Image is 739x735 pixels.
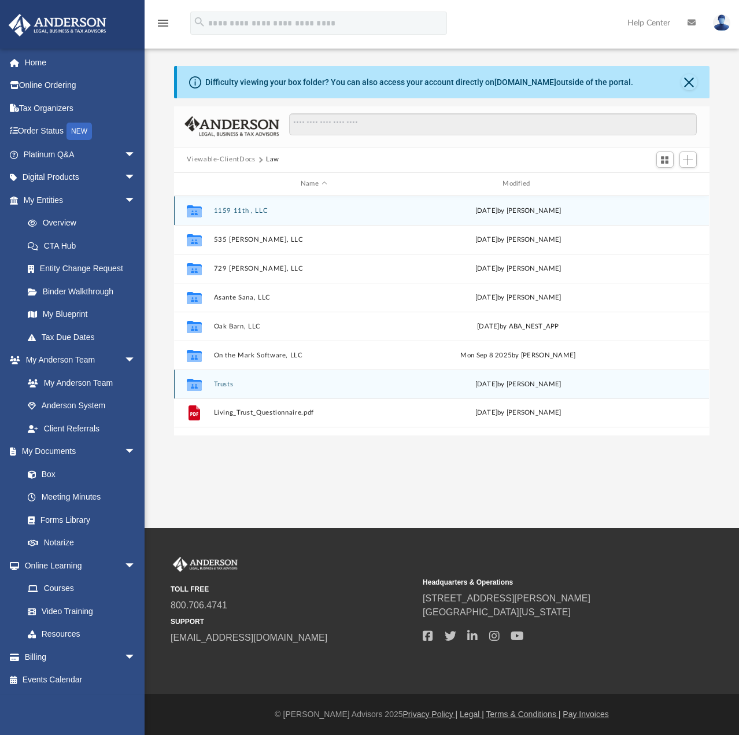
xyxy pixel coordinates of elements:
[171,600,227,610] a: 800.706.4741
[16,508,142,531] a: Forms Library
[8,645,153,668] a: Billingarrow_drop_down
[16,371,142,394] a: My Anderson Team
[214,409,413,416] button: Living_Trust_Questionnaire.pdf
[8,74,153,97] a: Online Ordering
[124,645,147,669] span: arrow_drop_down
[656,152,674,168] button: Switch to Grid View
[494,77,556,87] a: [DOMAIN_NAME]
[16,531,147,555] a: Notarize
[16,394,147,418] a: Anderson System
[8,166,153,189] a: Digital Productsarrow_drop_down
[266,154,279,165] button: Law
[8,143,153,166] a: Platinum Q&Aarrow_drop_down
[460,710,484,719] a: Legal |
[16,326,153,349] a: Tax Due Dates
[124,349,147,372] span: arrow_drop_down
[16,303,147,326] a: My Blueprint
[156,16,170,30] i: menu
[8,120,153,143] a: Order StatusNEW
[563,710,608,719] a: Pay Invoices
[419,379,618,389] div: [DATE] by [PERSON_NAME]
[214,352,413,359] button: On the Mark Software, LLC
[214,236,413,243] button: 535 [PERSON_NAME], LLC
[16,212,153,235] a: Overview
[423,577,667,588] small: Headquarters & Operations
[423,593,590,603] a: [STREET_ADDRESS][PERSON_NAME]
[179,179,208,189] div: id
[419,205,618,216] div: [DATE] by [PERSON_NAME]
[16,257,153,280] a: Entity Change Request
[171,557,240,572] img: Anderson Advisors Platinum Portal
[16,463,142,486] a: Box
[289,113,697,135] input: Search files and folders
[8,554,147,577] a: Online Learningarrow_drop_down
[16,600,142,623] a: Video Training
[681,74,697,90] button: Close
[713,14,730,31] img: User Pic
[423,607,571,617] a: [GEOGRAPHIC_DATA][US_STATE]
[8,189,153,212] a: My Entitiesarrow_drop_down
[5,14,110,36] img: Anderson Advisors Platinum Portal
[8,97,153,120] a: Tax Organizers
[8,668,153,692] a: Events Calendar
[419,234,618,245] div: [DATE] by [PERSON_NAME]
[16,486,147,509] a: Meeting Minutes
[8,440,147,463] a: My Documentsarrow_drop_down
[8,349,147,372] a: My Anderson Teamarrow_drop_down
[171,616,415,627] small: SUPPORT
[16,623,147,646] a: Resources
[16,417,147,440] a: Client Referrals
[145,708,739,721] div: © [PERSON_NAME] Advisors 2025
[679,152,697,168] button: Add
[486,710,561,719] a: Terms & Conditions |
[124,189,147,212] span: arrow_drop_down
[156,22,170,30] a: menu
[124,166,147,190] span: arrow_drop_down
[124,554,147,578] span: arrow_drop_down
[8,51,153,74] a: Home
[214,207,413,215] button: 1159 11th , LLC
[124,143,147,167] span: arrow_drop_down
[419,408,618,418] div: [DATE] by [PERSON_NAME]
[213,179,413,189] div: Name
[419,350,618,360] div: Mon Sep 8 2025 by [PERSON_NAME]
[174,196,709,436] div: grid
[403,710,458,719] a: Privacy Policy |
[214,381,413,388] button: Trusts
[214,294,413,301] button: Asante Sana, LLC
[16,280,153,303] a: Binder Walkthrough
[214,323,413,330] button: Oak Barn, LLC
[66,123,92,140] div: NEW
[418,179,618,189] div: Modified
[16,577,147,600] a: Courses
[124,440,147,464] span: arrow_drop_down
[205,76,633,88] div: Difficulty viewing your box folder? You can also access your account directly on outside of the p...
[171,584,415,594] small: TOLL FREE
[419,321,618,331] div: [DATE] by ABA_NEST_APP
[214,265,413,272] button: 729 [PERSON_NAME], LLC
[193,16,206,28] i: search
[419,263,618,274] div: [DATE] by [PERSON_NAME]
[623,179,704,189] div: id
[187,154,255,165] button: Viewable-ClientDocs
[419,292,618,302] div: [DATE] by [PERSON_NAME]
[171,633,327,642] a: [EMAIL_ADDRESS][DOMAIN_NAME]
[16,234,153,257] a: CTA Hub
